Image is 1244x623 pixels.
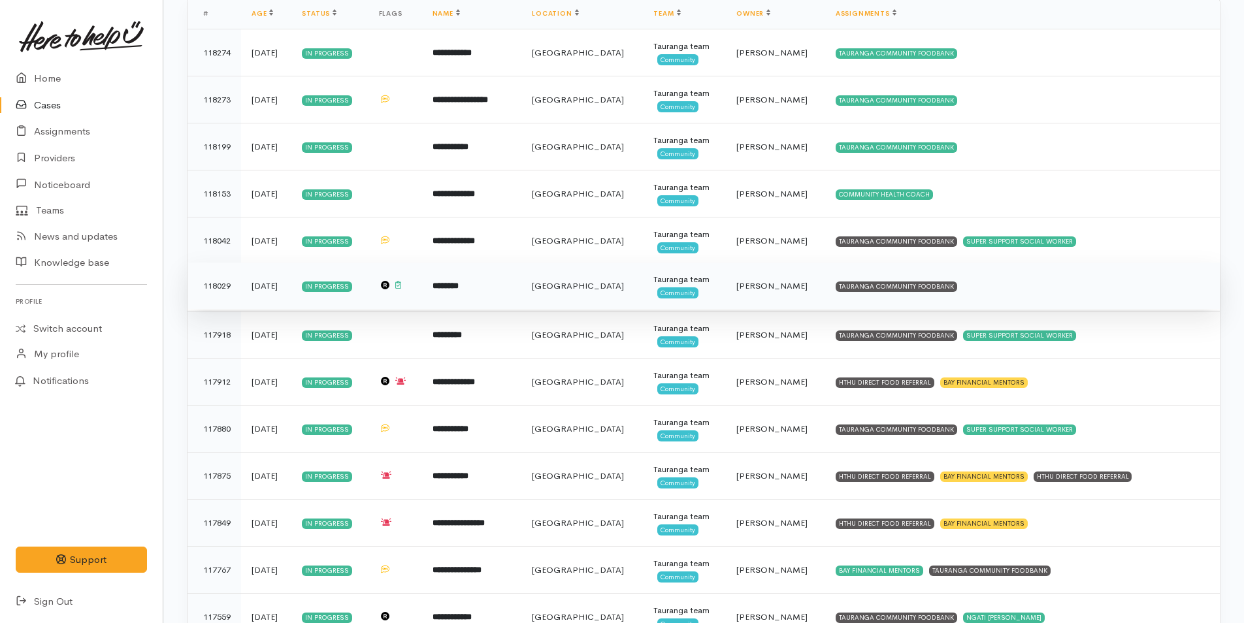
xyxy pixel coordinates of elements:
span: Community [657,287,698,298]
div: HTHU DIRECT FOOD REFERRAL [1034,471,1132,482]
div: In progress [302,613,352,623]
td: [DATE] [241,76,291,123]
span: [GEOGRAPHIC_DATA] [532,611,624,622]
td: 118153 [188,170,241,217]
td: 117912 [188,359,241,406]
span: [PERSON_NAME] [736,141,808,152]
td: [DATE] [241,500,291,547]
span: [PERSON_NAME] [736,423,808,434]
td: 118273 [188,76,241,123]
span: [PERSON_NAME] [736,47,808,58]
span: [GEOGRAPHIC_DATA] [532,280,624,291]
span: [PERSON_NAME] [736,94,808,105]
div: TAURANGA COMMUNITY FOODBANK [836,95,957,106]
a: Owner [736,9,770,18]
h6: Profile [16,293,147,310]
div: BAY FINANCIAL MENTORS [940,471,1028,482]
td: 117880 [188,406,241,453]
span: Community [657,430,698,441]
td: [DATE] [241,311,291,359]
div: TAURANGA COMMUNITY FOODBANK [836,281,957,292]
div: BAY FINANCIAL MENTORS [836,566,923,576]
span: [GEOGRAPHIC_DATA] [532,376,624,387]
span: [GEOGRAPHIC_DATA] [532,564,624,575]
span: [GEOGRAPHIC_DATA] [532,470,624,481]
span: [GEOGRAPHIC_DATA] [532,423,624,434]
span: [GEOGRAPHIC_DATA] [532,141,624,152]
div: In progress [302,471,352,482]
div: TAURANGA COMMUNITY FOODBANK [836,48,957,59]
div: Tauranga team [653,463,715,476]
span: [GEOGRAPHIC_DATA] [532,94,624,105]
td: [DATE] [241,217,291,264]
span: Community [657,242,698,253]
td: 118029 [188,263,241,310]
span: [GEOGRAPHIC_DATA] [532,517,624,528]
td: 117767 [188,547,241,594]
span: Community [657,336,698,347]
div: In progress [302,519,352,529]
td: 118199 [188,123,241,170]
span: Community [657,571,698,582]
span: [PERSON_NAME] [736,188,808,199]
a: Location [532,9,578,18]
div: Tauranga team [653,40,715,53]
div: In progress [302,48,352,59]
div: TAURANGA COMMUNITY FOODBANK [929,566,1051,576]
div: Tauranga team [653,557,715,570]
span: [PERSON_NAME] [736,517,808,528]
td: 117875 [188,453,241,500]
span: [GEOGRAPHIC_DATA] [532,47,624,58]
div: TAURANGA COMMUNITY FOODBANK [836,330,957,341]
div: In progress [302,142,352,153]
button: Support [16,547,147,573]
td: [DATE] [241,123,291,170]
span: [PERSON_NAME] [736,470,808,481]
div: HTHU DIRECT FOOD REFERRAL [836,471,934,482]
a: Status [302,9,336,18]
td: [DATE] [241,359,291,406]
div: TAURANGA COMMUNITY FOODBANK [836,142,957,153]
a: Age [252,9,273,18]
div: COMMUNITY HEALTH COACH [836,189,933,200]
span: Community [657,477,698,488]
div: NGATI [PERSON_NAME] [963,613,1045,623]
div: In progress [302,424,352,435]
span: [PERSON_NAME] [736,611,808,622]
div: BAY FINANCIAL MENTORS [940,377,1028,388]
div: BAY FINANCIAL MENTORS [940,519,1028,529]
div: TAURANGA COMMUNITY FOODBANK [836,613,957,623]
span: [PERSON_NAME] [736,564,808,575]
div: In progress [302,566,352,576]
div: In progress [302,281,352,292]
div: Tauranga team [653,510,715,523]
td: 117849 [188,500,241,547]
div: Tauranga team [653,604,715,617]
div: Tauranga team [653,181,715,194]
td: [DATE] [241,263,291,310]
a: Name [433,9,460,18]
span: [GEOGRAPHIC_DATA] [532,188,624,199]
div: SUPER SUPPORT SOCIAL WORKER [963,424,1076,435]
div: Tauranga team [653,369,715,382]
div: In progress [302,236,352,247]
td: [DATE] [241,29,291,76]
span: Community [657,383,698,394]
div: Tauranga team [653,416,715,429]
div: SUPER SUPPORT SOCIAL WORKER [963,330,1076,341]
td: [DATE] [241,170,291,217]
div: TAURANGA COMMUNITY FOODBANK [836,424,957,435]
td: 117918 [188,311,241,359]
span: Community [657,101,698,112]
td: [DATE] [241,453,291,500]
div: In progress [302,377,352,388]
span: [PERSON_NAME] [736,376,808,387]
div: Tauranga team [653,322,715,335]
span: Community [657,524,698,535]
div: Tauranga team [653,228,715,241]
td: 118042 [188,217,241,264]
div: Tauranga team [653,273,715,286]
span: [GEOGRAPHIC_DATA] [532,235,624,246]
div: HTHU DIRECT FOOD REFERRAL [836,377,934,388]
td: 118274 [188,29,241,76]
